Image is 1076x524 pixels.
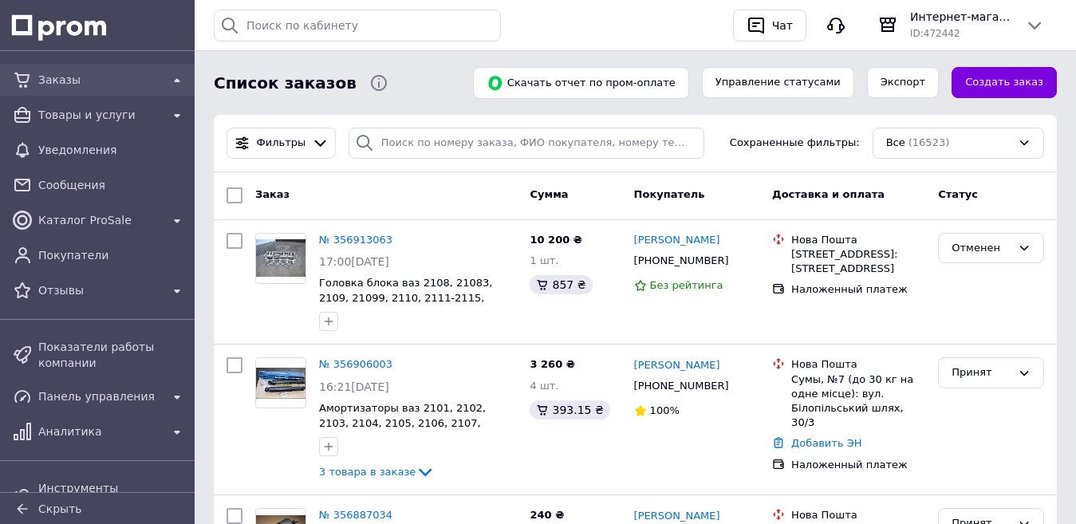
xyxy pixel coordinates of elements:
[634,509,720,524] a: [PERSON_NAME]
[38,72,161,88] span: Заказы
[38,177,187,193] span: Сообщения
[730,136,860,151] span: Сохраненные фильтры:
[38,480,161,512] span: Инструменты вебмастера и SEO
[772,188,885,200] span: Доставка и оплата
[38,142,187,158] span: Уведомления
[530,380,558,392] span: 4 шт.
[530,234,581,246] span: 10 200 ₴
[257,136,306,151] span: Фильтры
[319,277,514,333] a: Головка блока ваз 2108, 21083, 2109, 21099, 2110, 2111-2115, карбюратор + инжектор, 1,5 литра (Ri...
[867,67,939,98] button: Экспорт
[886,136,905,151] span: Все
[255,233,306,284] a: Фото товару
[319,380,389,393] span: 16:21[DATE]
[702,67,854,98] button: Управление статусами
[791,233,925,247] div: Нова Пошта
[38,282,161,298] span: Отзывы
[791,247,925,276] div: [STREET_ADDRESS]: [STREET_ADDRESS]
[938,188,978,200] span: Статус
[908,136,950,148] span: (16523)
[910,9,1012,25] span: Интернет-магазин автозапчастей
[214,10,501,41] input: Поиск по кабинету
[38,388,161,404] span: Панель управления
[952,364,1011,381] div: Принят
[530,254,558,266] span: 1 шт.
[38,502,82,515] span: Скрыть
[319,466,435,478] a: 3 товара в заказе
[38,247,187,263] span: Покупатели
[634,358,720,373] a: [PERSON_NAME]
[634,233,720,248] a: [PERSON_NAME]
[255,357,306,408] a: Фото товару
[910,28,960,39] span: ID: 472442
[634,188,705,200] span: Покупатель
[256,239,305,277] img: Фото товару
[650,404,680,416] span: 100%
[256,368,305,398] img: Фото товару
[530,188,568,200] span: Сумма
[791,282,925,297] div: Наложенный платеж
[530,358,574,370] span: 3 260 ₴
[38,424,161,439] span: Аналитика
[530,509,564,521] span: 240 ₴
[473,67,689,99] button: Скачать отчет по пром-оплате
[733,10,806,41] button: Чат
[319,255,389,268] span: 17:00[DATE]
[214,72,357,95] span: Список заказов
[791,458,925,472] div: Наложенный платеж
[255,188,290,200] span: Заказ
[319,358,392,370] a: № 356906003
[791,357,925,372] div: Нова Пошта
[634,380,729,392] span: [PHONE_NUMBER]
[349,128,705,159] input: Поиск по номеру заказа, ФИО покупателя, номеру телефона, Email, номеру накладной
[319,402,501,459] a: Амортизаторы ваз 2101, 2102, 2103, 2104, 2105, 2106, 2107, задние, масляные, производства Kayaba,...
[791,508,925,522] div: Нова Пошта
[791,437,861,449] a: Добавить ЭН
[769,14,796,37] div: Чат
[530,275,592,294] div: 857 ₴
[791,372,925,431] div: Сумы, №7 (до 30 кг на одне місце): вул. Білопільський шлях, 30/3
[952,240,1011,257] div: Отменен
[319,234,392,246] a: № 356913063
[634,254,729,266] span: [PHONE_NUMBER]
[530,400,609,420] div: 393.15 ₴
[319,509,392,521] a: № 356887034
[38,212,161,228] span: Каталог ProSale
[650,279,723,291] span: Без рейтинга
[38,339,187,371] span: Показатели работы компании
[952,67,1057,98] a: Создать заказ
[319,466,416,478] span: 3 товара в заказе
[38,107,161,123] span: Товары и услуги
